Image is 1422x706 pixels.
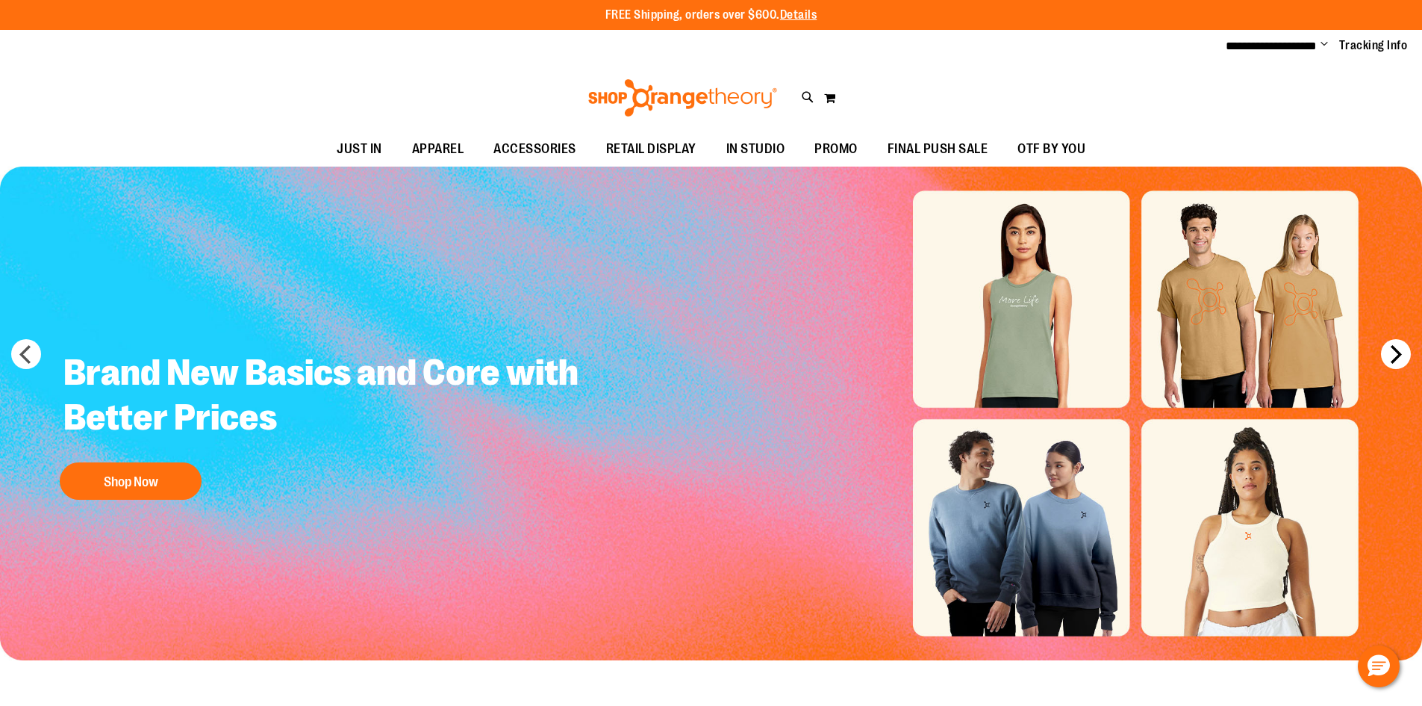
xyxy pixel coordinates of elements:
[11,339,41,369] button: prev
[606,132,696,166] span: RETAIL DISPLAY
[1320,38,1328,53] button: Account menu
[60,462,202,500] button: Shop Now
[873,132,1003,167] a: FINAL PUSH SALE
[337,132,382,166] span: JUST IN
[1002,132,1100,167] a: OTF BY YOU
[780,8,817,22] a: Details
[493,132,576,166] span: ACCESSORIES
[1381,339,1411,369] button: next
[888,132,988,166] span: FINAL PUSH SALE
[799,132,873,167] a: PROMO
[478,132,591,167] a: ACCESSORIES
[1017,132,1085,166] span: OTF BY YOU
[52,339,593,507] a: Brand New Basics and Core with Better Prices Shop Now
[586,79,779,117] img: Shop Orangetheory
[814,132,858,166] span: PROMO
[726,132,785,166] span: IN STUDIO
[397,132,479,167] a: APPAREL
[711,132,800,167] a: IN STUDIO
[605,7,817,24] p: FREE Shipping, orders over $600.
[1339,37,1408,54] a: Tracking Info
[322,132,397,167] a: JUST IN
[1358,645,1400,687] button: Hello, have a question? Let’s chat.
[412,132,464,166] span: APPAREL
[591,132,711,167] a: RETAIL DISPLAY
[52,339,593,455] h2: Brand New Basics and Core with Better Prices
